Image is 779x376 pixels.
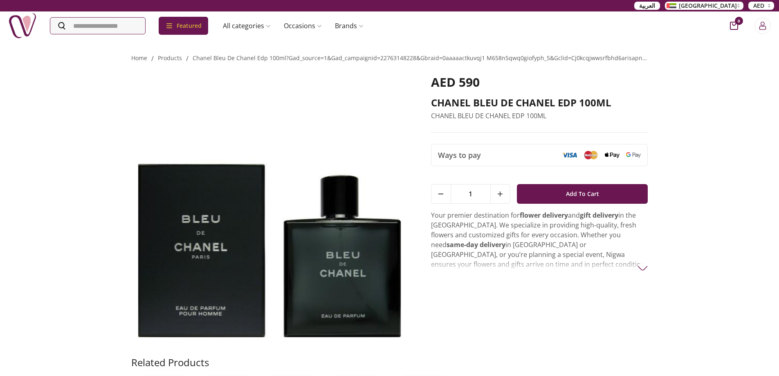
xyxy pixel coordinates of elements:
[584,151,598,159] img: Mastercard
[735,17,743,25] span: 0
[158,54,182,62] a: products
[748,2,774,10] button: AED
[186,54,189,63] li: /
[638,263,648,273] img: arrow
[131,356,209,369] h2: Related Products
[753,2,764,10] span: AED
[605,152,620,158] img: Apple Pay
[730,22,738,30] button: cart-button
[566,187,599,201] span: Add To Cart
[131,54,147,62] a: Home
[562,152,577,158] img: Visa
[8,11,37,40] img: Nigwa-uae-gifts
[151,54,154,63] li: /
[131,75,408,337] img: CHANEL BLEU DE CHANEL EDP 100ML
[754,18,771,34] button: Login
[277,18,328,34] a: Occasions
[626,152,641,158] img: Google Pay
[328,18,370,34] a: Brands
[431,210,648,318] p: Your premier destination for and in the [GEOGRAPHIC_DATA]. We specialize in providing high-qualit...
[50,18,145,34] input: Search
[580,211,618,220] strong: gift delivery
[667,3,676,8] img: Arabic_dztd3n.png
[447,240,505,249] strong: same-day delivery
[431,111,648,121] p: CHANEL BLEU DE CHANEL EDP 100ML
[517,184,648,204] button: Add To Cart
[451,185,490,203] span: 1
[679,2,737,10] span: [GEOGRAPHIC_DATA]
[431,74,480,90] span: AED 590
[665,2,743,10] button: [GEOGRAPHIC_DATA]
[520,211,568,220] strong: flower delivery
[216,18,277,34] a: All categories
[639,2,655,10] span: العربية
[159,17,208,35] div: Featured
[438,149,481,161] span: Ways to pay
[431,96,648,109] h2: CHANEL BLEU DE CHANEL EDP 100ML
